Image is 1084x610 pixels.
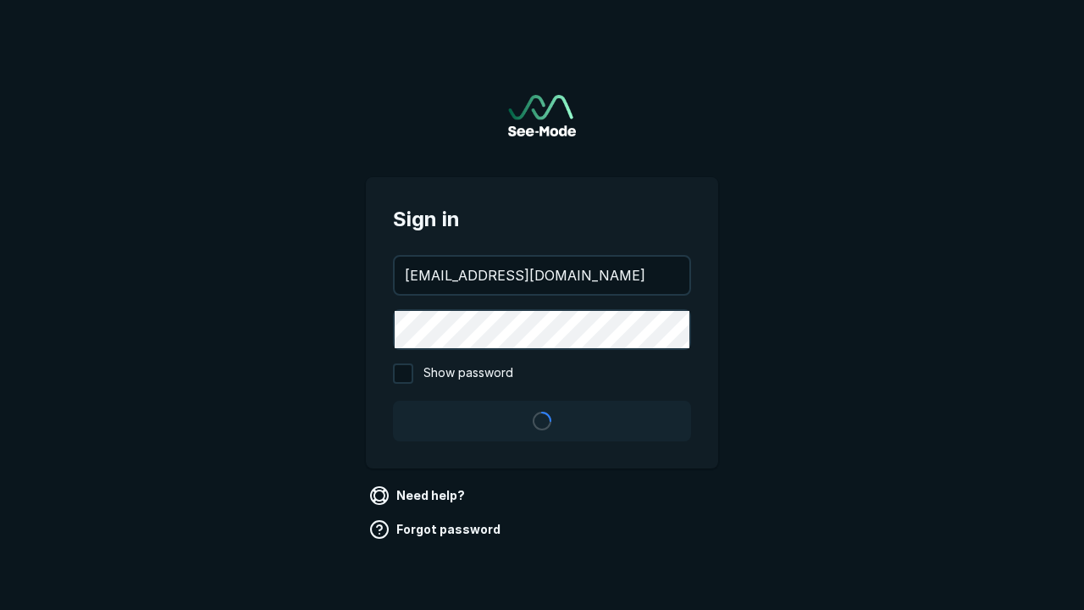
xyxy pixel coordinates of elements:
input: your@email.com [395,257,689,294]
a: Need help? [366,482,472,509]
img: See-Mode Logo [508,95,576,136]
a: Go to sign in [508,95,576,136]
span: Show password [423,363,513,384]
a: Forgot password [366,516,507,543]
span: Sign in [393,204,691,235]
